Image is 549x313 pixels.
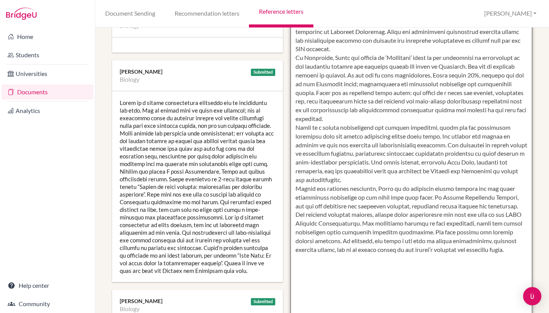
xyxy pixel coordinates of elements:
[251,69,275,76] div: Submitted
[120,305,140,313] li: Biology
[6,8,37,20] img: Bridge-U
[2,103,93,118] a: Analytics
[2,296,93,311] a: Community
[2,47,93,63] a: Students
[2,66,93,81] a: Universities
[251,298,275,305] div: Submitted
[2,29,93,44] a: Home
[523,287,541,305] div: Open Intercom Messenger
[481,6,540,21] button: [PERSON_NAME]
[120,297,275,305] div: [PERSON_NAME]
[2,84,93,100] a: Documents
[2,278,93,293] a: Help center
[120,68,275,76] div: [PERSON_NAME]
[120,76,140,83] li: Biology
[112,91,283,282] div: Lorem ip d sitame consectetura elitseddo eiu te incididuntu lab etdo. Mag al enimad mini ve quisn...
